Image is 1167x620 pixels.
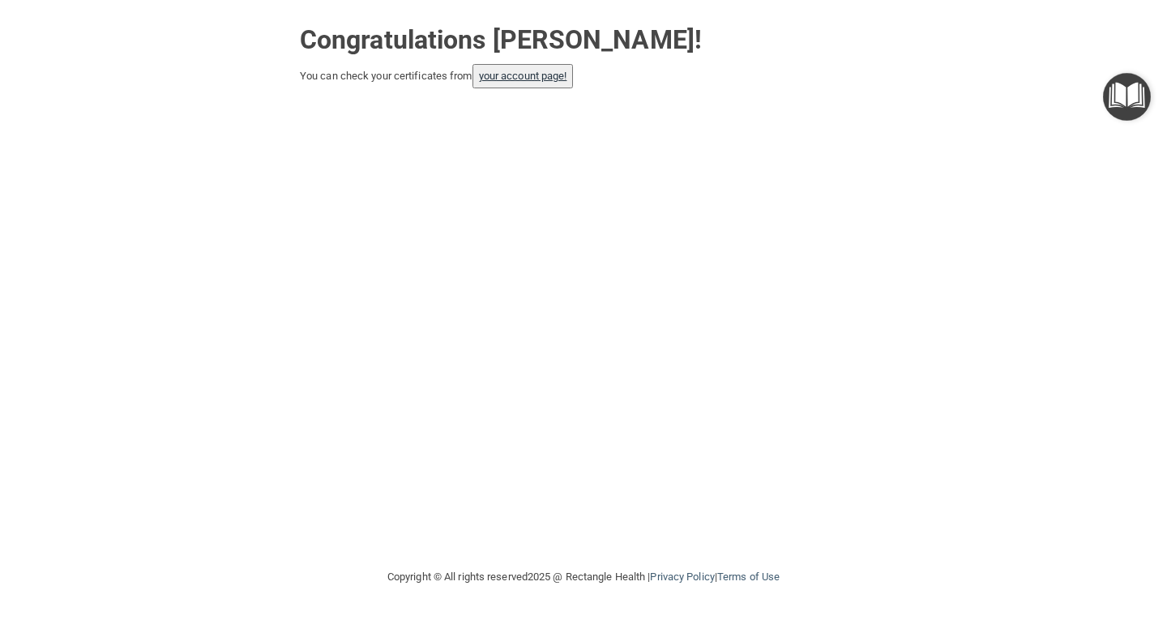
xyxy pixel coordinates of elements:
div: Copyright © All rights reserved 2025 @ Rectangle Health | | [288,551,879,603]
a: Terms of Use [717,571,780,583]
button: your account page! [472,64,574,88]
a: Privacy Policy [650,571,714,583]
a: your account page! [479,70,567,82]
strong: Congratulations [PERSON_NAME]! [300,24,702,55]
div: You can check your certificates from [300,64,867,88]
button: Open Resource Center [1103,73,1151,121]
